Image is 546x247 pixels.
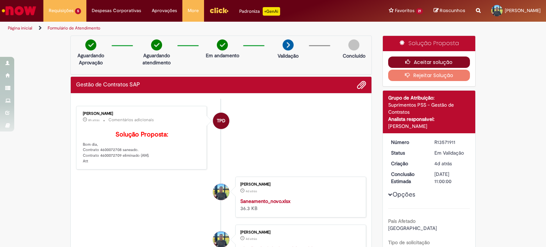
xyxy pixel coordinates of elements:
[83,131,201,164] p: Bom dia, Contrato 4600072708 saneado. Contrato 4600072709 eliminado (AM). Att
[240,198,290,204] a: Saneamento_novo.xlsx
[434,160,467,167] div: 26/09/2025 17:06:40
[416,8,423,14] span: 21
[505,7,541,14] span: [PERSON_NAME]
[434,160,452,167] span: 4d atrás
[434,139,467,146] div: R13571911
[246,237,257,241] span: 4d atrás
[240,230,359,235] div: [PERSON_NAME]
[75,8,81,14] span: 5
[213,113,229,129] div: Thiago Pacheco Do Nascimento
[388,94,470,101] div: Grupo de Atribuição:
[246,189,257,193] time: 26/09/2025 17:06:36
[139,52,174,66] p: Aguardando atendimento
[213,184,229,200] div: Leonardo Cardoso
[283,39,294,50] img: arrow-next.png
[8,25,32,31] a: Página inicial
[108,117,154,123] small: Comentários adicionais
[206,52,239,59] p: Em andamento
[217,39,228,50] img: check-circle-green.png
[188,7,199,14] span: More
[434,7,465,14] a: Rascunhos
[48,25,100,31] a: Formulário de Atendimento
[74,52,108,66] p: Aguardando Aprovação
[239,7,280,16] div: Padroniza
[240,198,359,212] div: 36.3 KB
[88,118,100,122] span: 8h atrás
[386,160,429,167] dt: Criação
[76,82,140,88] h2: Gestão de Contratos SAP Histórico de tíquete
[246,237,257,241] time: 26/09/2025 16:36:32
[388,239,430,246] b: Tipo de solicitação
[1,4,37,18] img: ServiceNow
[83,112,201,116] div: [PERSON_NAME]
[343,52,365,59] p: Concluído
[85,39,96,50] img: check-circle-green.png
[395,7,414,14] span: Favoritos
[388,101,470,116] div: Suprimentos PSS - Gestão de Contratos
[434,160,452,167] time: 26/09/2025 17:06:40
[240,182,359,187] div: [PERSON_NAME]
[116,130,168,139] b: Solução Proposta:
[348,39,359,50] img: img-circle-grey.png
[388,123,470,130] div: [PERSON_NAME]
[92,7,141,14] span: Despesas Corporativas
[386,149,429,156] dt: Status
[383,36,476,51] div: Solução Proposta
[246,189,257,193] span: 4d atrás
[388,218,416,224] b: País Afetado
[386,139,429,146] dt: Número
[388,57,470,68] button: Aceitar solução
[434,171,467,185] div: [DATE] 11:00:00
[388,70,470,81] button: Rejeitar Solução
[217,112,225,129] span: TPD
[88,118,100,122] time: 29/09/2025 09:53:48
[5,22,359,35] ul: Trilhas de página
[278,52,299,59] p: Validação
[263,7,280,16] p: +GenAi
[434,149,467,156] div: Em Validação
[388,225,437,231] span: [GEOGRAPHIC_DATA]
[209,5,229,16] img: click_logo_yellow_360x200.png
[357,80,366,90] button: Adicionar anexos
[386,171,429,185] dt: Conclusão Estimada
[440,7,465,14] span: Rascunhos
[152,7,177,14] span: Aprovações
[151,39,162,50] img: check-circle-green.png
[388,116,470,123] div: Analista responsável:
[49,7,74,14] span: Requisições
